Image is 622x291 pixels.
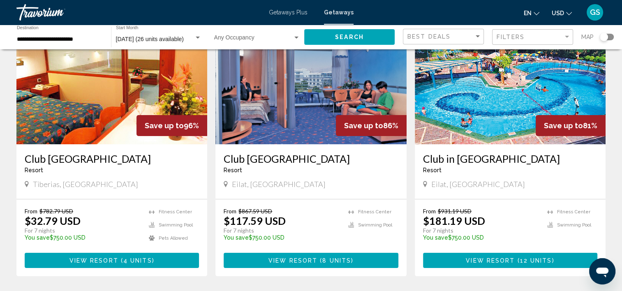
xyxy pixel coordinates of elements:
span: You save [224,234,249,241]
a: Travorium [16,4,261,21]
img: 3488E01X.jpg [415,13,606,144]
button: Filter [492,29,573,46]
span: USD [552,10,564,16]
span: [DATE] (26 units available) [116,36,184,42]
span: $931.19 USD [438,208,472,215]
span: You save [423,234,448,241]
img: 5985I01X.jpg [16,13,207,144]
div: 81% [536,115,606,136]
p: $750.00 USD [25,234,141,241]
a: Getaways [324,9,354,16]
img: 3564I01X.jpg [215,13,406,144]
span: Best Deals [407,33,451,40]
button: Search [304,29,395,44]
span: Swimming Pool [159,222,193,228]
span: 8 units [322,257,351,264]
span: $867.59 USD [238,208,272,215]
span: ( ) [317,257,354,264]
span: Tiberias, [GEOGRAPHIC_DATA] [33,180,138,189]
span: Fitness Center [557,209,590,215]
mat-select: Sort by [407,33,481,40]
p: For 7 nights [25,227,141,234]
span: Fitness Center [159,209,192,215]
span: View Resort [268,257,317,264]
p: $32.79 USD [25,215,81,227]
button: Change currency [552,7,572,19]
span: Save up to [145,121,184,130]
span: Eilat, [GEOGRAPHIC_DATA] [431,180,525,189]
button: View Resort(4 units) [25,253,199,268]
span: Eilat, [GEOGRAPHIC_DATA] [232,180,326,189]
span: ( ) [118,257,155,264]
span: ( ) [515,257,554,264]
span: en [524,10,532,16]
button: View Resort(8 units) [224,253,398,268]
span: $782.79 USD [39,208,73,215]
span: View Resort [466,257,515,264]
a: Club in [GEOGRAPHIC_DATA] [423,152,597,165]
span: Filters [497,34,525,40]
span: Resort [25,167,43,173]
a: Club [GEOGRAPHIC_DATA] [224,152,398,165]
span: You save [25,234,50,241]
span: From [423,208,436,215]
iframe: Button to launch messaging window [589,258,615,284]
span: Swimming Pool [358,222,392,228]
p: $117.59 USD [224,215,286,227]
a: Getaways Plus [269,9,308,16]
span: Save up to [344,121,383,130]
span: Save up to [544,121,583,130]
span: Fitness Center [358,209,391,215]
span: GS [590,8,600,16]
span: Map [581,31,594,43]
p: $750.00 USD [423,234,539,241]
p: For 7 nights [224,227,340,234]
span: 12 units [520,257,552,264]
span: From [224,208,236,215]
a: Club [GEOGRAPHIC_DATA] [25,152,199,165]
p: For 7 nights [423,227,539,234]
span: View Resort [69,257,118,264]
span: Resort [224,167,242,173]
button: View Resort(12 units) [423,253,597,268]
p: $181.19 USD [423,215,485,227]
span: Pets Allowed [159,236,188,241]
span: 4 units [123,257,152,264]
button: Change language [524,7,539,19]
div: 86% [336,115,407,136]
button: User Menu [584,4,606,21]
p: $750.00 USD [224,234,340,241]
span: Swimming Pool [557,222,591,228]
span: From [25,208,37,215]
div: 96% [136,115,207,136]
span: Search [335,34,364,41]
span: Resort [423,167,442,173]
